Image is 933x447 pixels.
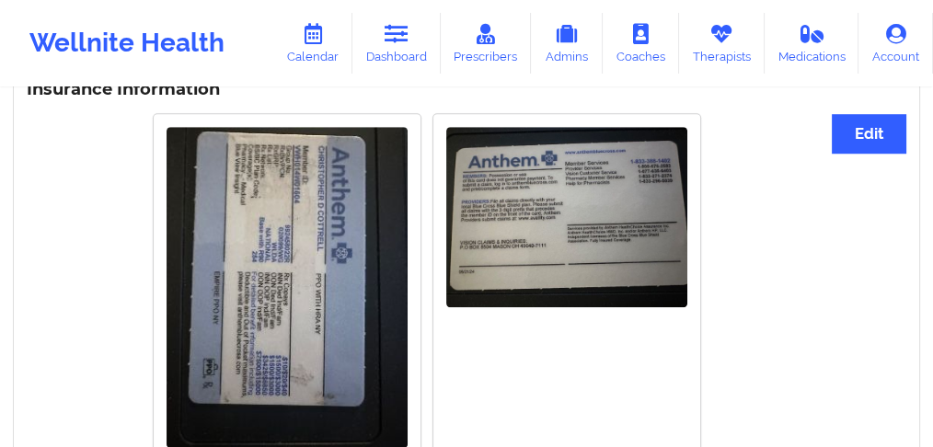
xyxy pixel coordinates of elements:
[446,127,687,308] img: Chris Cottrell
[832,114,906,154] button: Edit
[858,13,933,74] a: Account
[679,13,765,74] a: Therapists
[441,13,532,74] a: Prescribers
[531,13,603,74] a: Admins
[27,79,906,100] h3: Insurance Information
[273,13,352,74] a: Calendar
[352,13,441,74] a: Dashboard
[603,13,679,74] a: Coaches
[765,13,859,74] a: Medications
